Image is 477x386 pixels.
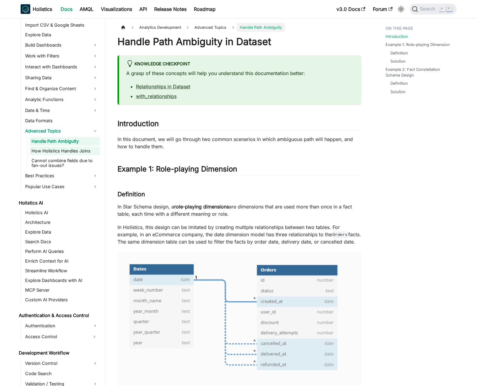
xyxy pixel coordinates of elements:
[23,276,100,285] a: Explore Dashboards with AI
[332,232,348,238] code: Orders
[23,31,100,39] a: Explore Data
[237,23,285,32] span: Handle Path Ambiguity
[76,4,97,14] a: AMQL
[23,51,100,61] a: Work with Filters
[23,73,100,83] a: Sharing Data
[30,137,100,146] a: Handle Path Ambiguity
[57,4,76,14] a: Docs
[23,296,100,304] a: Custom AI Providers
[97,4,136,14] a: Visualizations
[118,203,361,218] p: In Star Schema design, a are dimensions that are used more than once in a fact table, each time w...
[151,4,190,14] a: Release Notes
[118,36,361,48] h1: Handle Path Ambiguity in Dataset
[23,358,100,368] a: Version Control
[23,62,100,72] a: Interact with Dashboards
[21,4,30,14] img: Holistics
[23,84,100,93] a: Find & Organize Content
[23,267,100,275] a: Streamline Workflow
[23,126,100,136] a: Advanced Topics
[446,6,452,11] kbd: K
[118,23,361,32] nav: Breadcrumbs
[418,6,439,12] span: Search
[386,34,408,39] a: Introduction
[126,70,354,77] p: A grasp of these concepts will help you understand this documentation better:
[390,80,408,86] a: Definition
[23,95,100,104] a: Analytic Functions
[126,60,354,68] div: Knowledge Checkpoint
[21,4,52,14] a: HolisticsHolistics
[30,156,100,170] a: Cannot combine fields due to fan-out issues?
[118,119,361,131] h2: Introduction
[333,4,369,14] a: v3.0 Docs
[118,165,361,176] h2: Example 1: Role-playing Dimension
[23,182,100,191] a: Popular Use Cases
[17,199,100,207] a: Holistics AI
[118,191,361,198] h3: Definition
[23,171,100,181] a: Best Practices
[23,106,100,115] a: Date & Time
[23,228,100,236] a: Explore Data
[89,332,100,342] button: Expand sidebar category 'Access Control'
[23,40,100,50] a: Build Dashboards
[118,224,361,245] p: In Holistics, this design can be imitated by creating multiple relationships between two tables. ...
[118,23,129,32] a: Home page
[409,4,456,15] button: Search (Command+K)
[390,58,406,64] a: Solution
[118,136,361,150] p: In this document, we will go through two common scenarios in which ambiguous path will happen, an...
[396,4,406,14] button: Switch between dark and light mode (currently light mode)
[23,218,100,227] a: Architecture
[23,286,100,294] a: MCP Server
[23,208,100,217] a: Holistics AI
[23,21,100,29] a: Import CSV & Google Sheets
[23,321,100,331] a: Authentication
[136,23,184,32] span: Analytics Development
[191,23,229,32] span: Advanced Topics
[174,204,229,210] strong: role-playing dimensions
[23,257,100,265] a: Enrich Context for AI
[136,93,177,99] a: with_relationships
[386,67,453,78] a: Example 2: Fact Constellation Schema Design
[386,42,450,47] a: Example 1: Role-playing Dimension
[33,5,52,13] b: Holistics
[390,50,408,56] a: Definition
[118,251,361,386] img: Role Playing Dim Date Orders
[23,116,100,125] a: Data Formats
[369,4,396,14] a: Forum
[15,18,105,386] nav: Docs sidebar
[136,83,190,90] a: Relationships in Dataset
[439,6,445,12] kbd: ⌘
[23,247,100,256] a: Perform AI Queries
[23,237,100,246] a: Search Docs
[190,4,219,14] a: Roadmap
[30,147,100,155] a: How Holistics Handles Joins
[17,311,100,320] a: Authentication & Access Control
[136,4,151,14] a: API
[23,369,100,378] a: Code Search
[390,89,406,95] a: Solution
[17,349,100,357] a: Development Workflow
[23,332,89,342] a: Access Control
